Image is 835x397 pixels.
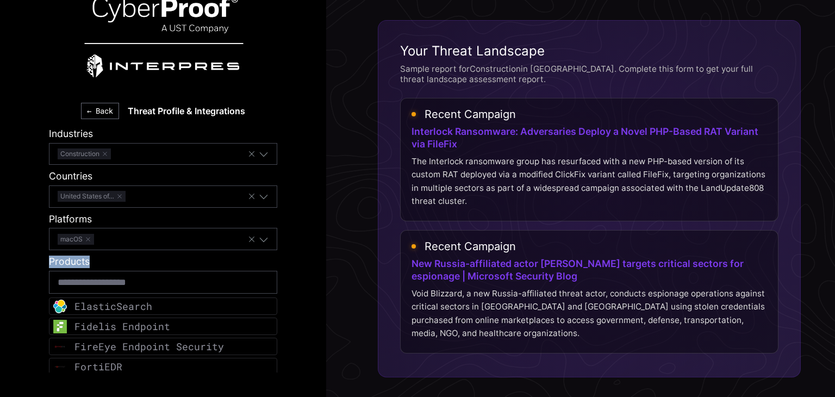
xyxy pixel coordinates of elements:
button: Clear selection [247,234,256,244]
img: Fidelis Endpoint [53,320,67,333]
label: Products [49,256,277,268]
div: FireEye Endpoint Security [74,340,224,353]
div: ElasticSearch [74,300,152,313]
img: FireEye Endpoint Security [53,340,67,353]
h3: Your Threat Landscape [400,42,778,59]
span: United States of America [58,191,126,202]
button: Toggle options menu [259,149,269,159]
label: Platforms [49,213,277,226]
div: Fidelis Endpoint [74,320,170,333]
button: ← Back [81,103,119,119]
button: Clear selection [247,149,256,159]
h4: Recent Campaign [412,107,767,121]
p: Void Blizzard, a new Russia-affiliated threat actor, conducts espionage operations against critic... [412,287,767,340]
img: FortiEDR [53,360,67,374]
span: Construction [58,148,111,159]
p: Sample report for Construction in [GEOGRAPHIC_DATA] . Complete this form to get your full threat ... [400,64,778,85]
span: macOS [58,234,94,245]
button: Clear selection [247,191,256,201]
div: Interlock Ransomware: Adversaries Deploy a Novel PHP-Based RAT Variant via FileFix [412,126,767,151]
label: Industries [49,128,277,140]
div: New Russia-affiliated actor [PERSON_NAME] targets critical sectors for espionage | Microsoft Secu... [412,258,767,283]
div: FortiEDR [74,361,122,373]
p: The Interlock ransomware group has resurfaced with a new PHP-based version of its custom RAT depl... [412,155,767,208]
button: Toggle options menu [259,234,269,244]
h4: Recent Campaign [412,239,767,253]
button: Toggle options menu [259,191,269,201]
img: ElasticSearch [53,300,67,313]
label: Countries [49,170,277,183]
h2: Threat Profile & Integrations [128,106,245,116]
